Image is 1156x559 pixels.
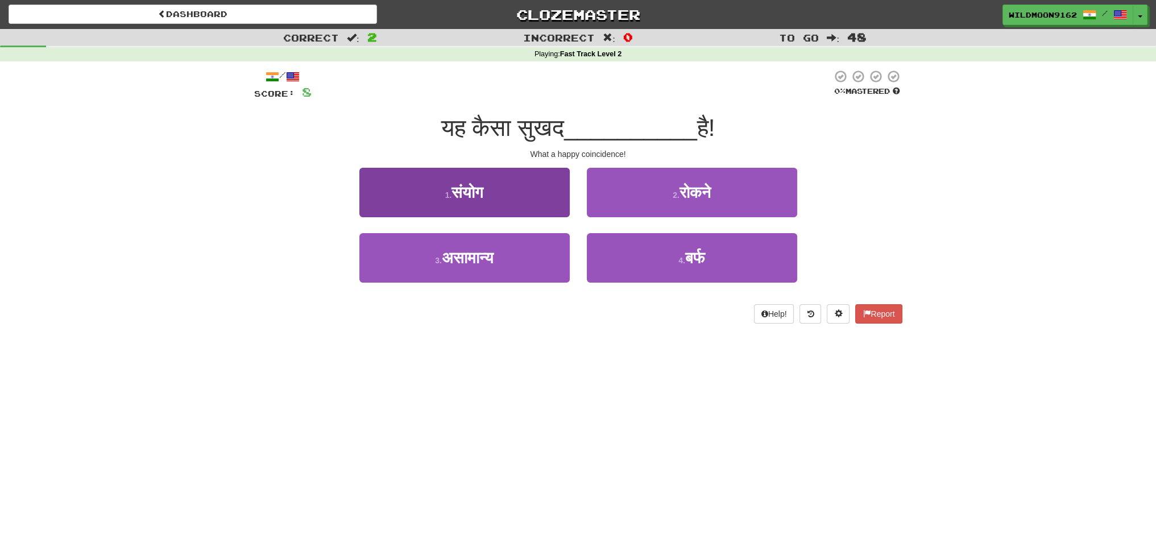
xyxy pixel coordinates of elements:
[435,256,442,265] small: 3 .
[441,114,564,141] span: यह कैसा सुखद
[678,256,685,265] small: 4 .
[754,304,794,324] button: Help!
[523,32,595,43] span: Incorrect
[560,50,622,58] strong: Fast Track Level 2
[1009,10,1077,20] span: WildMoon9162
[779,32,819,43] span: To go
[1002,5,1133,25] a: WildMoon9162 /
[587,168,797,217] button: 2.रोकने
[302,85,312,99] span: 8
[564,114,697,141] span: __________
[347,33,359,43] span: :
[679,184,711,201] span: रोकने
[359,233,570,283] button: 3.असामान्य
[827,33,839,43] span: :
[445,191,452,200] small: 1 .
[847,30,867,44] span: 48
[623,30,633,44] span: 0
[855,304,902,324] button: Report
[394,5,763,24] a: Clozemaster
[254,69,312,84] div: /
[832,86,902,97] div: Mastered
[9,5,377,24] a: Dashboard
[1102,9,1108,17] span: /
[442,249,494,267] span: असामान्य
[603,33,615,43] span: :
[367,30,377,44] span: 2
[834,86,846,96] span: 0 %
[254,148,902,160] div: What a happy coincidence!
[359,168,570,217] button: 1.संयोग
[685,249,705,267] span: बर्फ
[587,233,797,283] button: 4.बर्फ
[697,114,715,141] span: है!
[673,191,679,200] small: 2 .
[451,184,483,201] span: संयोग
[254,89,295,98] span: Score:
[283,32,339,43] span: Correct
[799,304,821,324] button: Round history (alt+y)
